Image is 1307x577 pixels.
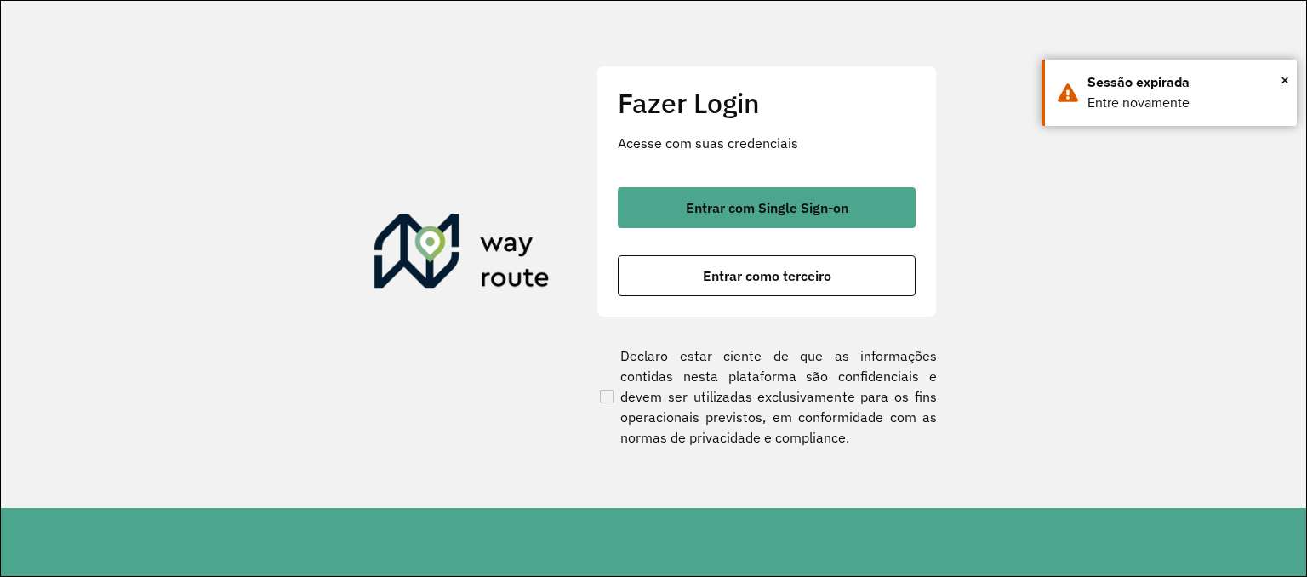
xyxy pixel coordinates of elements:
div: Entre novamente [1087,93,1284,113]
button: button [618,187,916,228]
img: Roteirizador AmbevTech [374,214,550,295]
span: Entrar como terceiro [703,269,831,283]
h2: Fazer Login [618,87,916,119]
label: Declaro estar ciente de que as informações contidas nesta plataforma são confidenciais e devem se... [596,346,937,448]
button: button [618,255,916,296]
div: Sessão expirada [1087,72,1284,93]
span: Entrar com Single Sign-on [686,201,848,214]
span: × [1281,67,1289,93]
p: Acesse com suas credenciais [618,133,916,153]
button: Close [1281,67,1289,93]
